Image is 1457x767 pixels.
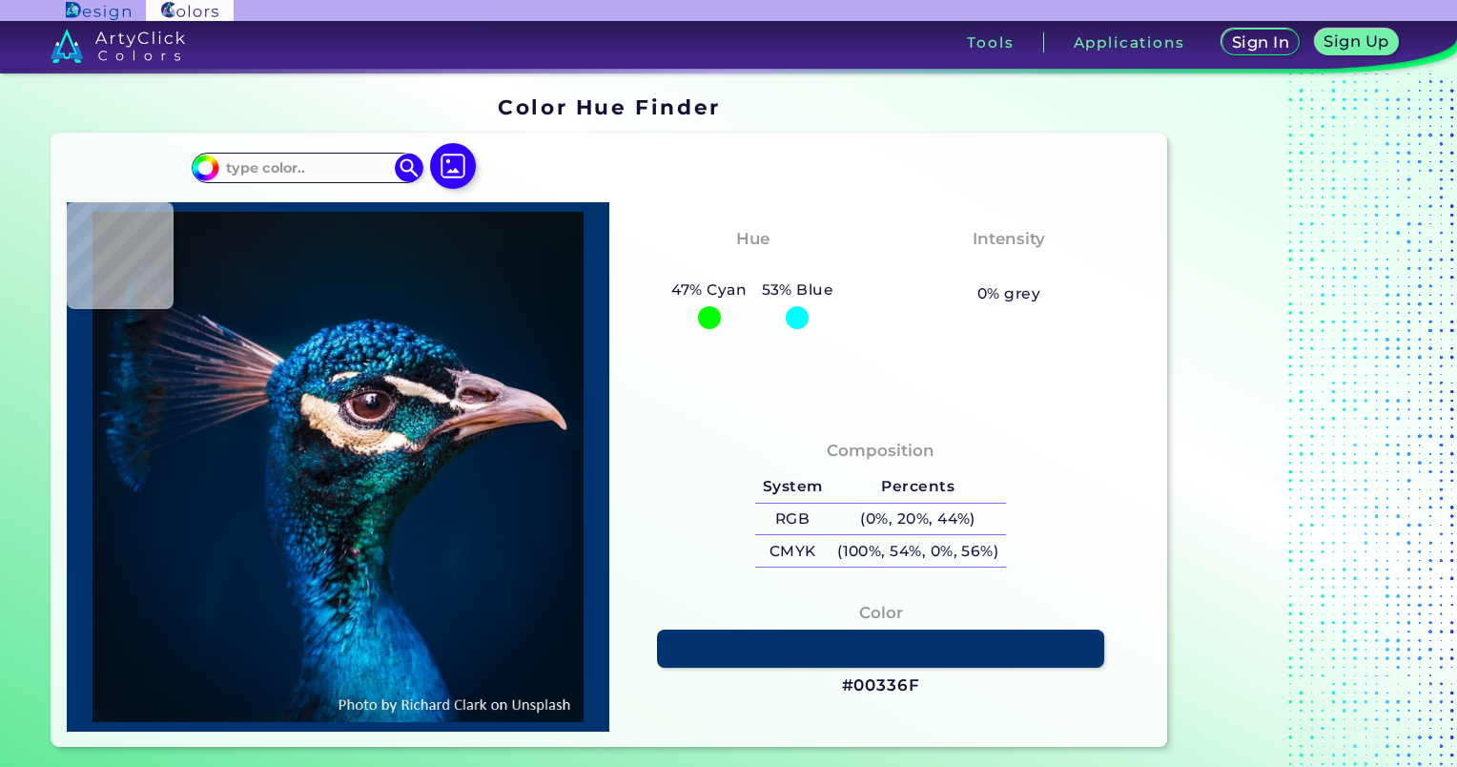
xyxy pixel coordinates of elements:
[66,2,130,20] img: ArtyClick Design logo
[754,278,841,302] h5: 53% Blue
[842,674,920,697] h3: #00336F
[967,35,1014,50] h3: Tools
[755,504,830,535] h5: RGB
[498,93,720,121] h1: Color Hue Finder
[1235,35,1286,50] h5: Sign In
[859,599,903,627] h4: Color
[51,29,185,63] img: logo_artyclick_colors_white.svg
[968,256,1051,279] h3: Vibrant
[218,155,396,180] input: type color..
[430,143,476,189] img: icon picture
[755,471,830,503] h5: System
[699,256,807,279] h3: Cyan-Blue
[827,437,934,465] h4: Composition
[977,281,1040,306] h5: 0% grey
[1327,34,1386,49] h5: Sign Up
[830,471,1006,503] h5: Percents
[736,225,770,253] h4: Hue
[1319,31,1394,54] a: Sign Up
[76,212,600,722] img: img_pavlin.jpg
[755,535,830,567] h5: CMYK
[973,225,1045,253] h4: Intensity
[395,154,423,182] img: icon search
[1225,31,1295,54] a: Sign In
[1074,35,1185,50] h3: Applications
[665,278,754,302] h5: 47% Cyan
[830,535,1006,567] h5: (100%, 54%, 0%, 56%)
[830,504,1006,535] h5: (0%, 20%, 44%)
